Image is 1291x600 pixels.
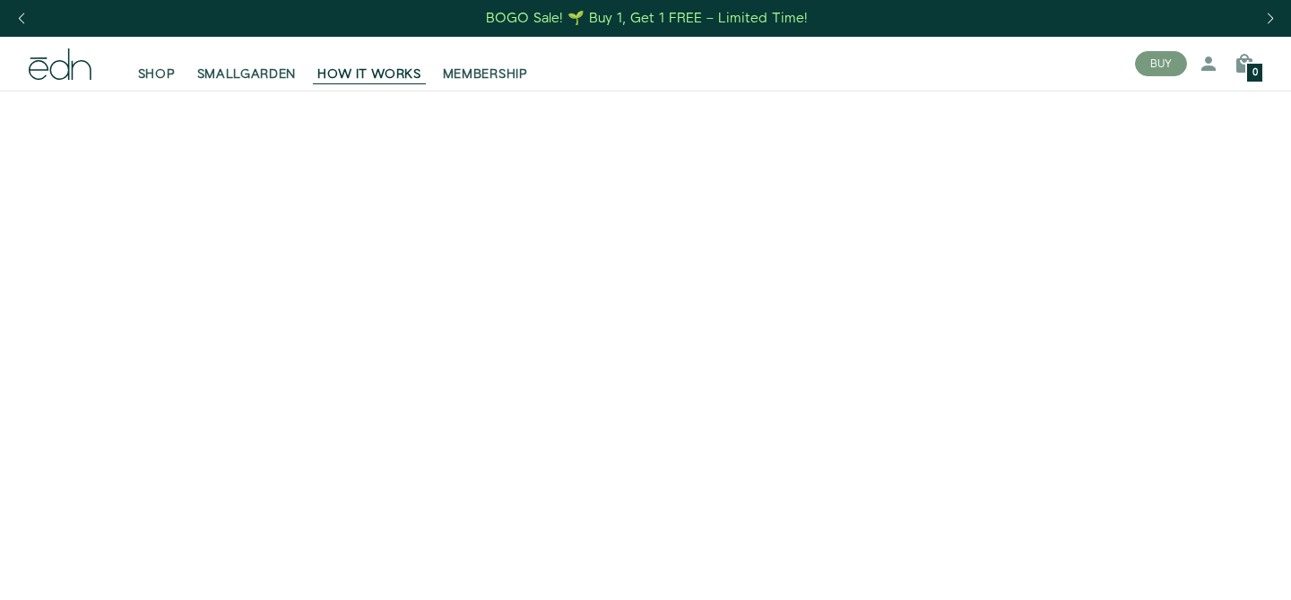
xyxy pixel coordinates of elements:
[197,65,297,83] span: SMALLGARDEN
[432,44,539,83] a: MEMBERSHIP
[317,65,420,83] span: HOW IT WORKS
[485,4,810,32] a: BOGO Sale! 🌱 Buy 1, Get 1 FREE – Limited Time!
[138,65,176,83] span: SHOP
[486,9,808,28] div: BOGO Sale! 🌱 Buy 1, Get 1 FREE – Limited Time!
[443,65,528,83] span: MEMBERSHIP
[307,44,431,83] a: HOW IT WORKS
[186,44,308,83] a: SMALLGARDEN
[1252,68,1258,78] span: 0
[127,44,186,83] a: SHOP
[1135,51,1187,76] button: BUY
